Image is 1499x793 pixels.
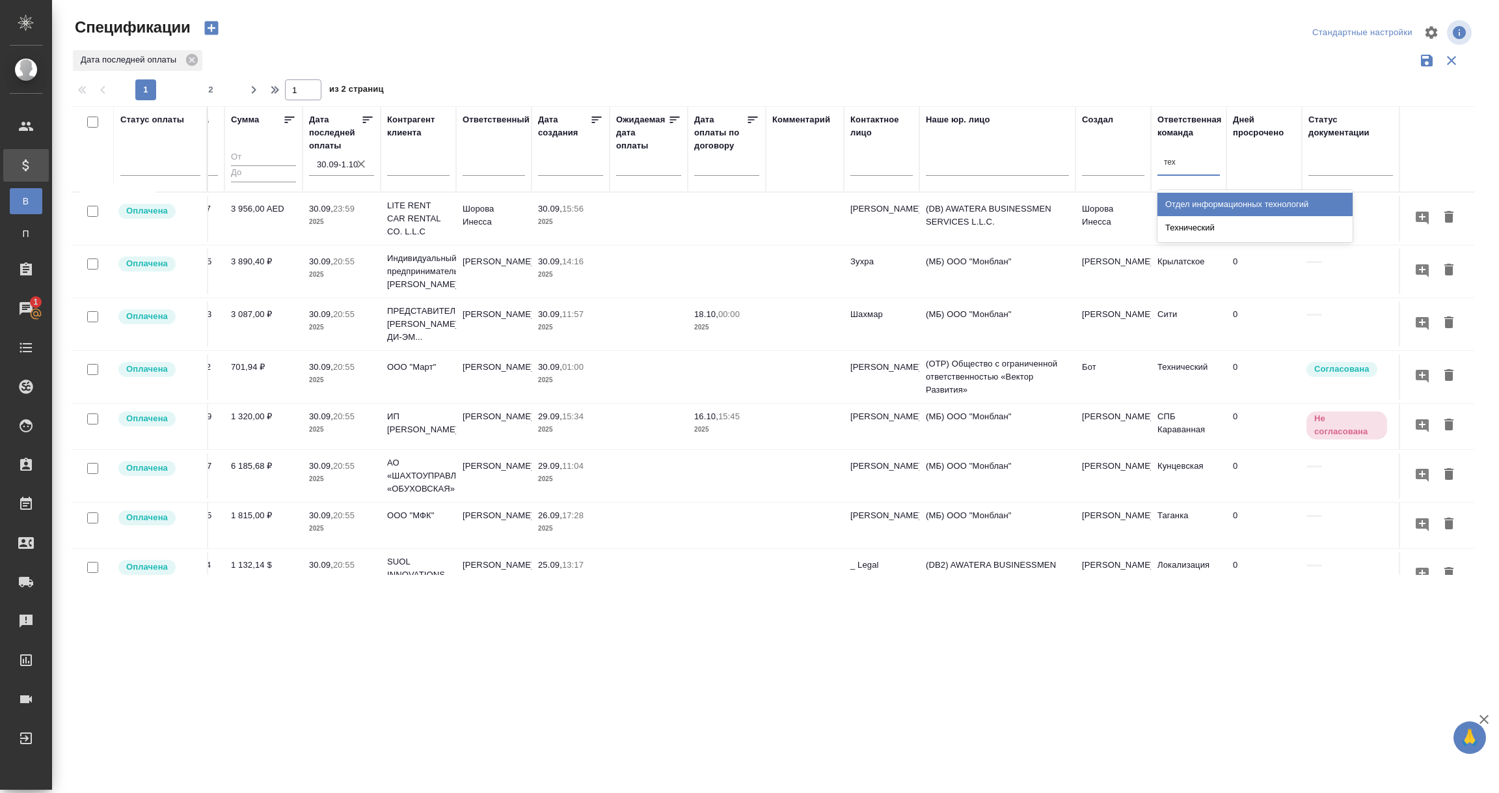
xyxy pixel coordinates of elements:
[1075,552,1151,598] td: [PERSON_NAME]
[333,257,355,266] p: 20:55
[309,309,333,319] p: 30.09,
[1438,364,1460,388] button: Удалить
[126,511,168,524] p: Оплачена
[126,363,168,376] p: Оплачена
[463,113,530,126] div: Ответственный
[844,453,919,499] td: [PERSON_NAME]
[562,309,584,319] p: 11:57
[333,204,355,214] p: 23:59
[538,113,590,139] div: Дата создания
[694,309,718,319] p: 18.10,
[224,301,303,347] td: 3 087,00 ₽
[844,503,919,548] td: [PERSON_NAME]
[562,560,584,570] p: 13:17
[126,462,168,475] p: Оплачена
[1151,404,1226,449] td: СПБ Караванная
[1151,249,1226,294] td: Крылатское
[1151,503,1226,548] td: Таганка
[231,113,259,126] div: Сумма
[200,79,221,100] button: 2
[1308,113,1393,139] div: Cтатус документации
[1226,301,1302,347] td: 0
[694,423,759,436] p: 2025
[919,301,1075,347] td: (МБ) ООО "Монблан"
[1226,404,1302,449] td: 0
[1075,196,1151,242] td: Шорова Инесса
[562,362,584,372] p: 01:00
[126,561,168,574] p: Оплачена
[538,204,562,214] p: 30.09,
[1453,721,1486,754] button: 🙏
[1438,311,1460,335] button: Удалить
[562,204,584,214] p: 15:56
[1438,413,1460,438] button: Удалить
[1151,196,1226,242] td: Дубай
[224,196,303,242] td: 3 956,00 AED
[1151,354,1226,400] td: Технический
[1075,503,1151,548] td: [PERSON_NAME]
[456,453,532,499] td: [PERSON_NAME]
[538,572,603,585] p: 2025
[333,411,355,421] p: 20:55
[1226,552,1302,598] td: 0
[538,257,562,266] p: 30.09,
[387,252,450,291] p: Индивидуальный предприниматель [PERSON_NAME]...
[25,296,46,309] span: 1
[73,50,202,71] div: Дата последней оплаты
[538,216,603,229] p: 2025
[919,404,1075,449] td: (МБ) ООО "Монблан"
[387,361,450,374] p: ООО "Март"
[309,560,333,570] p: 30.09,
[538,473,603,486] p: 2025
[538,423,603,436] p: 2025
[1075,301,1151,347] td: [PERSON_NAME]
[456,354,532,400] td: [PERSON_NAME]
[562,257,584,266] p: 14:16
[844,354,919,400] td: [PERSON_NAME]
[1314,412,1379,438] p: Не согласована
[333,461,355,471] p: 20:55
[919,503,1075,548] td: (МБ) ООО "Монблан"
[16,227,36,240] span: П
[3,292,49,325] a: 1
[616,113,668,152] div: Ожидаемая дата оплаты
[538,461,562,471] p: 29.09,
[1151,453,1226,499] td: Кунцевская
[1314,363,1370,376] p: Согласована
[844,301,919,347] td: Шахмар
[1438,512,1460,536] button: Удалить
[309,204,333,214] p: 30.09,
[538,522,603,535] p: 2025
[126,310,168,323] p: Оплачена
[1157,113,1222,139] div: Ответственная команда
[456,552,532,598] td: [PERSON_NAME]
[1439,48,1464,73] button: Сбросить фильтры
[333,560,355,570] p: 20:55
[1447,20,1474,45] span: Посмотреть информацию
[1157,216,1353,240] div: Технический
[538,510,562,520] p: 26.09,
[224,249,303,294] td: 3 890,40 ₽
[309,423,374,436] p: 2025
[126,412,168,425] p: Оплачена
[1459,724,1481,751] span: 🙏
[231,150,296,166] input: От
[126,204,168,217] p: Оплачена
[1082,113,1113,126] div: Создал
[224,354,303,400] td: 701,94 ₽
[538,411,562,421] p: 29.09,
[309,522,374,535] p: 2025
[309,510,333,520] p: 30.09,
[224,503,303,548] td: 1 815,00 ₽
[1075,249,1151,294] td: [PERSON_NAME]
[1438,463,1460,487] button: Удалить
[309,461,333,471] p: 30.09,
[1075,453,1151,499] td: [PERSON_NAME]
[844,249,919,294] td: Зухра
[694,411,718,421] p: 16.10,
[562,510,584,520] p: 17:28
[919,196,1075,242] td: (DB) AWATERA BUSINESSMEN SERVICES L.L.C.
[1438,562,1460,586] button: Удалить
[231,165,296,182] input: До
[16,195,36,208] span: В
